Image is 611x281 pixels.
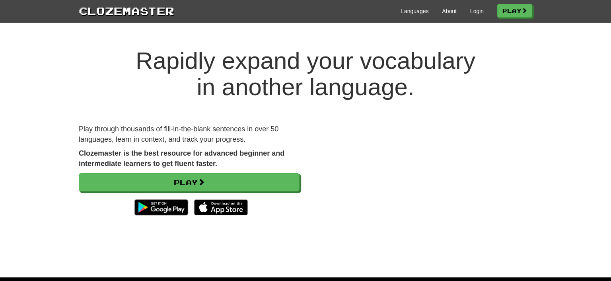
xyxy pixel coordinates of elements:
[130,195,192,219] img: Get it on Google Play
[470,7,484,15] a: Login
[79,149,284,168] strong: Clozemaster is the best resource for advanced beginner and intermediate learners to get fluent fa...
[79,3,174,18] a: Clozemaster
[497,4,532,18] a: Play
[79,124,300,144] p: Play through thousands of fill-in-the-blank sentences in over 50 languages, learn in context, and...
[79,173,300,191] a: Play
[442,7,457,15] a: About
[194,199,248,215] img: Download_on_the_App_Store_Badge_US-UK_135x40-25178aeef6eb6b83b96f5f2d004eda3bffbb37122de64afbaef7...
[401,7,428,15] a: Languages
